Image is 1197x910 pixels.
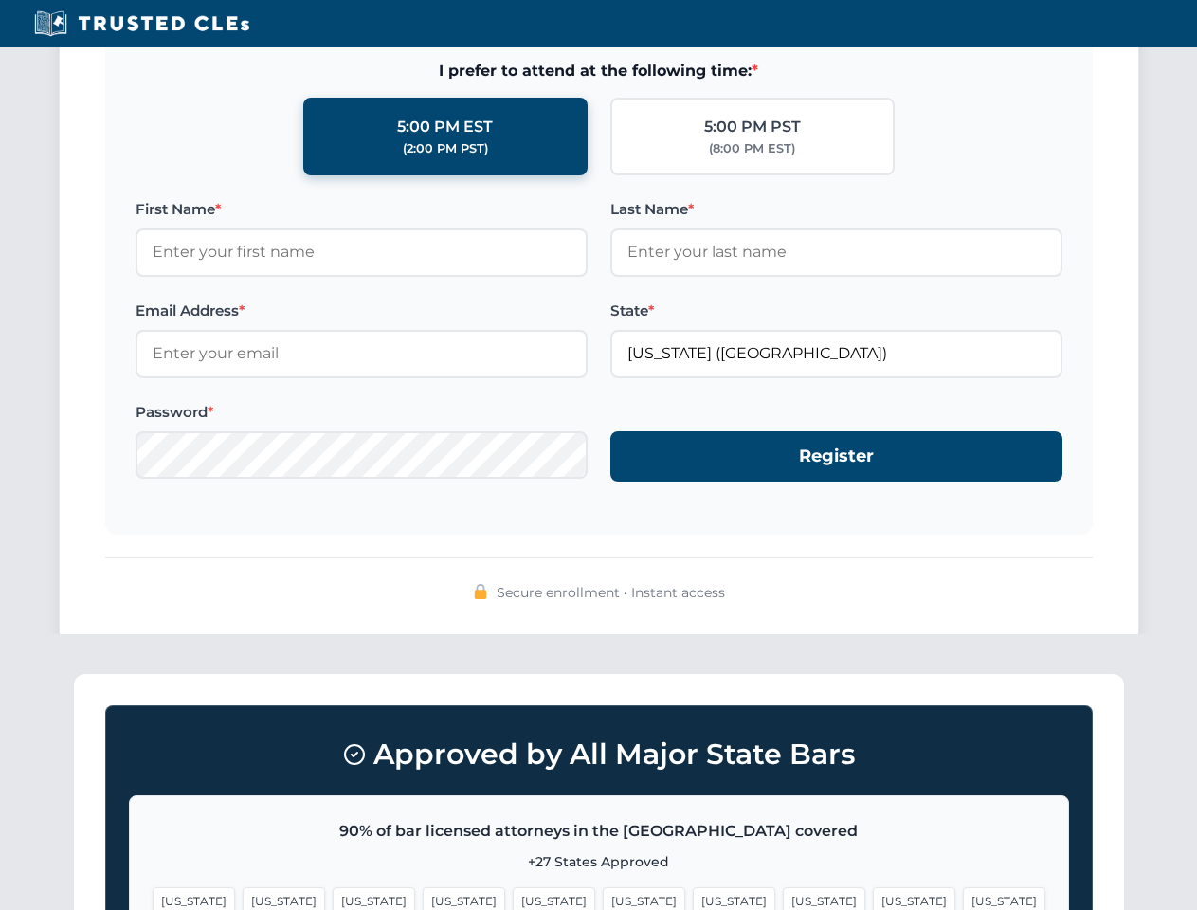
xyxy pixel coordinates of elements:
[397,115,493,139] div: 5:00 PM EST
[136,330,588,377] input: Enter your email
[473,584,488,599] img: 🔒
[610,300,1062,322] label: State
[704,115,801,139] div: 5:00 PM PST
[610,228,1062,276] input: Enter your last name
[136,198,588,221] label: First Name
[497,582,725,603] span: Secure enrollment • Instant access
[136,59,1062,83] span: I prefer to attend at the following time:
[153,819,1045,844] p: 90% of bar licensed attorneys in the [GEOGRAPHIC_DATA] covered
[709,139,795,158] div: (8:00 PM EST)
[403,139,488,158] div: (2:00 PM PST)
[153,851,1045,872] p: +27 States Approved
[610,198,1062,221] label: Last Name
[28,9,255,38] img: Trusted CLEs
[610,431,1062,482] button: Register
[610,330,1062,377] input: Florida (FL)
[129,729,1069,780] h3: Approved by All Major State Bars
[136,228,588,276] input: Enter your first name
[136,300,588,322] label: Email Address
[136,401,588,424] label: Password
